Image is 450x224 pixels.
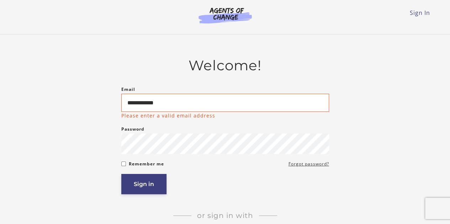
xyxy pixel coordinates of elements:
label: Email [121,85,135,94]
span: Or sign in with [191,211,259,220]
p: Please enter a valid email address [121,112,215,119]
a: Sign In [410,9,430,17]
label: Password [121,125,144,133]
a: Forgot password? [288,160,329,168]
h2: Welcome! [121,57,329,74]
button: Sign in [121,174,166,194]
img: Agents of Change Logo [191,7,259,23]
label: Remember me [129,160,164,168]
